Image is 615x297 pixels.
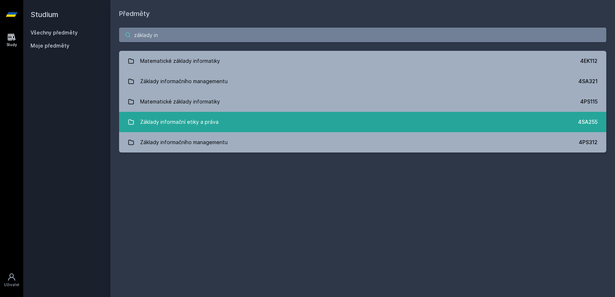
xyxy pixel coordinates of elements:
[579,139,598,146] div: 4PS312
[7,42,17,48] div: Study
[119,112,606,132] a: Základy informační etiky a práva 4SA255
[140,94,220,109] div: Matematické základy informatiky
[1,29,22,51] a: Study
[119,9,606,19] h1: Předměty
[140,54,220,68] div: Matematické základy informatiky
[580,98,598,105] div: 4PS115
[119,71,606,91] a: Základy informačního managementu 4SA321
[140,74,228,89] div: Základy informačního managementu
[578,118,598,126] div: 4SA255
[140,115,219,129] div: Základy informační etiky a práva
[119,132,606,152] a: Základy informačního managementu 4PS312
[578,78,598,85] div: 4SA321
[119,28,606,42] input: Název nebo ident předmětu…
[30,42,69,49] span: Moje předměty
[119,91,606,112] a: Matematické základy informatiky 4PS115
[4,282,19,288] div: Uživatel
[30,29,78,36] a: Všechny předměty
[580,57,598,65] div: 4EK112
[119,51,606,71] a: Matematické základy informatiky 4EK112
[1,269,22,291] a: Uživatel
[140,135,228,150] div: Základy informačního managementu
